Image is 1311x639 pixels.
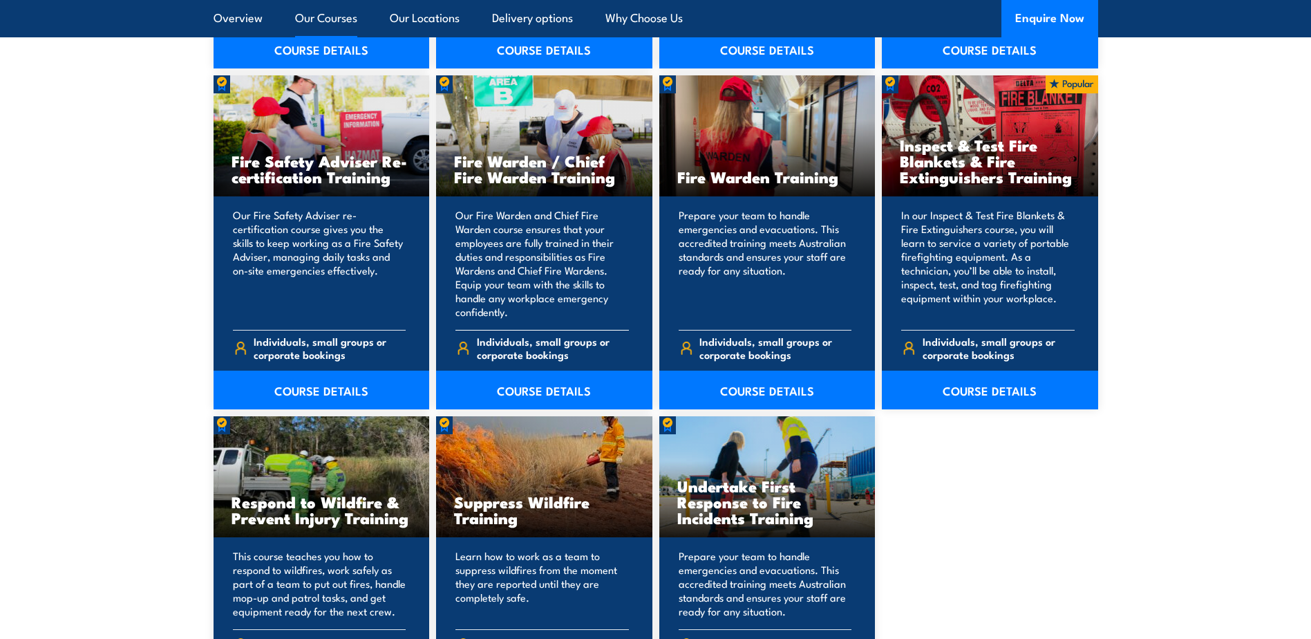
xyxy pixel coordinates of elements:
h3: Fire Warden / Chief Fire Warden Training [454,153,634,185]
span: Individuals, small groups or corporate bookings [923,335,1075,361]
p: This course teaches you how to respond to wildfires, work safely as part of a team to put out fir... [233,549,406,618]
span: Individuals, small groups or corporate bookings [699,335,851,361]
h3: Fire Safety Adviser Re-certification Training [232,153,412,185]
a: COURSE DETAILS [882,371,1098,409]
a: COURSE DETAILS [659,371,876,409]
span: Individuals, small groups or corporate bookings [477,335,629,361]
h3: Respond to Wildfire & Prevent Injury Training [232,494,412,526]
p: Prepare your team to handle emergencies and evacuations. This accredited training meets Australia... [679,549,852,618]
a: COURSE DETAILS [214,371,430,409]
a: COURSE DETAILS [436,30,652,68]
p: Our Fire Warden and Chief Fire Warden course ensures that your employees are fully trained in the... [455,208,629,319]
p: Prepare your team to handle emergencies and evacuations. This accredited training meets Australia... [679,208,852,319]
h3: Undertake First Response to Fire Incidents Training [677,478,858,526]
p: In our Inspect & Test Fire Blankets & Fire Extinguishers course, you will learn to service a vari... [901,208,1075,319]
a: COURSE DETAILS [882,30,1098,68]
p: Our Fire Safety Adviser re-certification course gives you the skills to keep working as a Fire Sa... [233,208,406,319]
a: COURSE DETAILS [214,30,430,68]
p: Learn how to work as a team to suppress wildfires from the moment they are reported until they ar... [455,549,629,618]
a: COURSE DETAILS [436,371,652,409]
span: Individuals, small groups or corporate bookings [254,335,406,361]
a: COURSE DETAILS [659,30,876,68]
h3: Fire Warden Training [677,169,858,185]
h3: Inspect & Test Fire Blankets & Fire Extinguishers Training [900,137,1080,185]
h3: Suppress Wildfire Training [454,494,634,526]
